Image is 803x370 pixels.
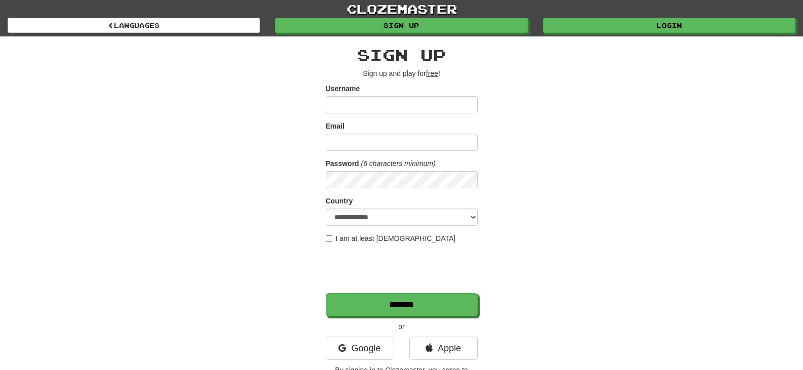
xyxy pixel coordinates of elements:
u: free [426,69,438,77]
h2: Sign up [326,47,478,63]
a: Apple [409,337,478,360]
label: Country [326,196,353,206]
label: Password [326,158,359,169]
iframe: reCAPTCHA [326,249,480,288]
a: Sign up [275,18,527,33]
label: Username [326,84,360,94]
input: I am at least [DEMOGRAPHIC_DATA] [326,235,332,242]
a: Languages [8,18,260,33]
p: or [326,321,478,332]
label: Email [326,121,345,131]
a: Google [326,337,394,360]
em: (6 characters minimum) [361,159,436,168]
p: Sign up and play for ! [326,68,478,78]
label: I am at least [DEMOGRAPHIC_DATA] [326,233,456,243]
a: Login [543,18,795,33]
